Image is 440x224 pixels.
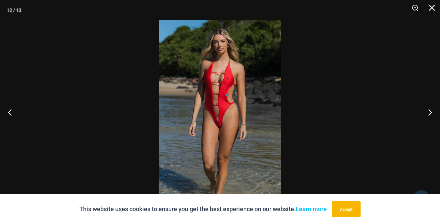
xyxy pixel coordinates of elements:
button: Accept [332,201,361,217]
p: This website uses cookies to ensure you get the best experience on our website. [79,204,327,214]
button: Next [415,95,440,129]
a: Learn more [296,205,327,213]
img: Link Tangello 8650 One Piece Monokini 09 [159,20,281,204]
div: 12 / 13 [7,5,21,15]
